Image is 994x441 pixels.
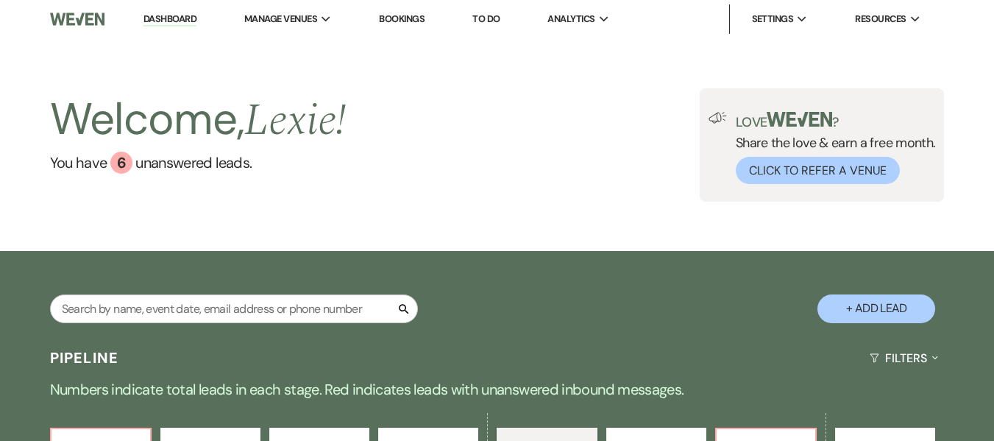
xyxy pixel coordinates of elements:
img: weven-logo-green.svg [767,112,832,127]
a: Bookings [379,13,425,25]
span: Analytics [547,12,594,27]
h2: Welcome, [50,88,347,152]
span: Settings [752,12,794,27]
span: Manage Venues [244,12,317,27]
button: Click to Refer a Venue [736,157,900,184]
p: Love ? [736,112,936,129]
span: Lexie ! [244,87,346,155]
h3: Pipeline [50,347,119,368]
button: + Add Lead [817,294,935,323]
input: Search by name, event date, email address or phone number [50,294,418,323]
a: To Do [472,13,500,25]
a: Dashboard [143,13,196,27]
a: You have 6 unanswered leads. [50,152,347,174]
button: Filters [864,339,944,378]
div: 6 [110,152,132,174]
span: Resources [855,12,906,27]
img: loud-speaker-illustration.svg [709,112,727,124]
img: Weven Logo [50,4,105,35]
div: Share the love & earn a free month. [727,112,936,184]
